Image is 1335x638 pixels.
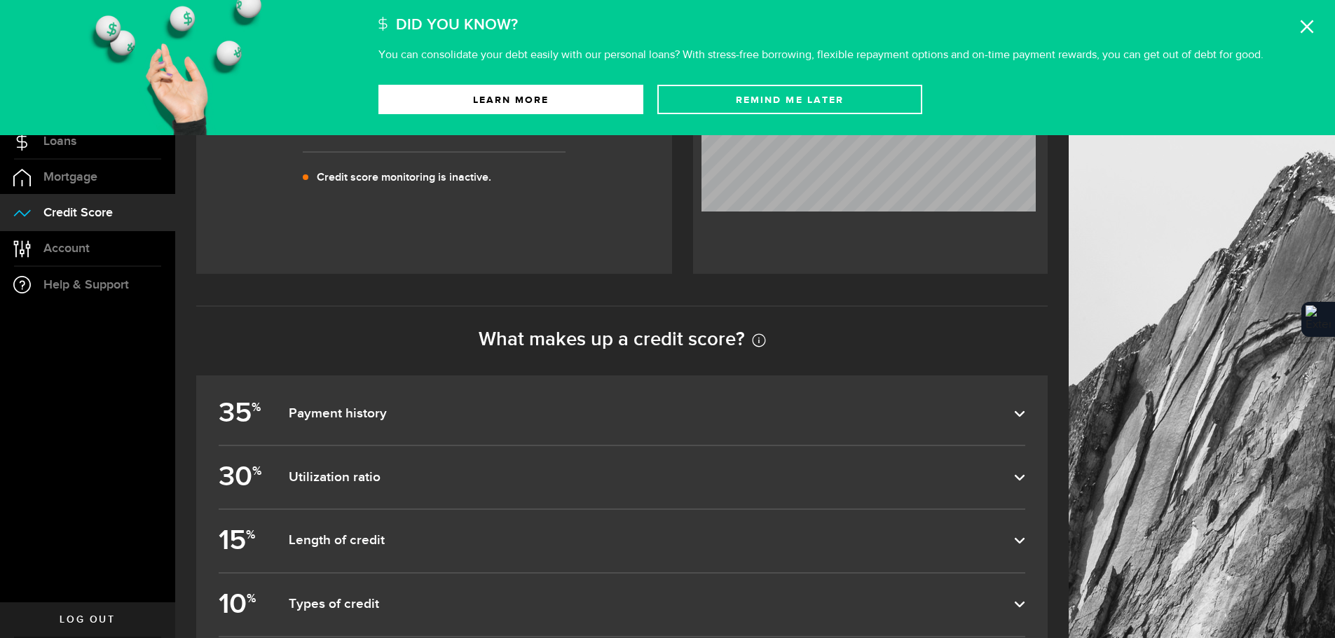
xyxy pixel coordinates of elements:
[43,171,97,183] span: Mortgage
[43,207,113,219] span: Credit Score
[252,401,261,415] sup: %
[43,242,90,255] span: Account
[11,6,53,48] button: Open LiveChat chat widget
[219,518,264,564] b: 15
[247,591,256,606] sup: %
[219,582,264,627] b: 10
[252,464,261,478] sup: %
[196,328,1048,351] h2: What makes up a credit score?
[1306,305,1331,333] img: Extension Icon
[43,135,76,148] span: Loans
[378,85,643,114] a: Learn More
[289,405,1014,422] dfn: Payment history
[378,50,1264,61] p: You can consolidate your debt easily with our personal loans? With stress-free borrowing, flexibl...
[396,11,518,40] h2: Did You Know?
[317,169,491,186] p: Credit score monitoring is inactive.
[219,455,264,500] b: 30
[289,532,1014,549] dfn: Length of credit
[43,279,129,291] span: Help & Support
[219,391,264,436] b: 35
[289,469,1014,486] dfn: Utilization ratio
[289,596,1014,613] dfn: Types of credit
[60,615,115,625] span: Log out
[246,527,255,542] sup: %
[657,85,922,114] button: Remind Me later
